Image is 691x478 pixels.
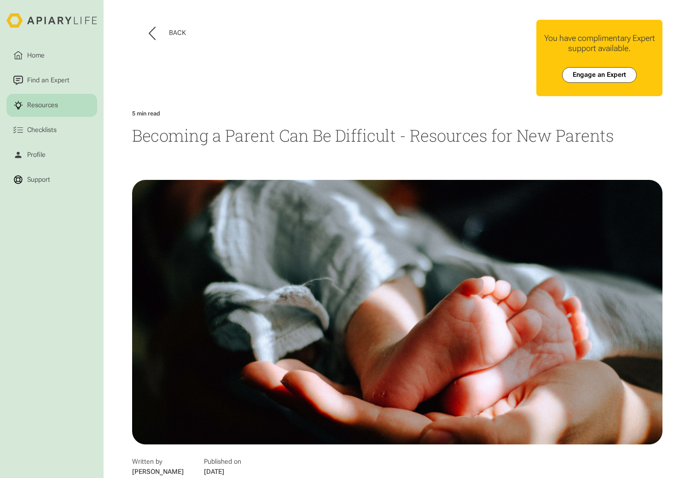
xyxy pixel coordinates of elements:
div: Support [26,175,52,185]
div: [PERSON_NAME] [132,468,184,476]
a: Home [6,44,97,67]
a: Find an Expert [6,69,97,92]
div: Published on [204,458,241,466]
div: [DATE] [204,468,241,476]
div: Profile [26,150,47,160]
div: Find an Expert [26,75,71,86]
div: Home [26,51,46,61]
button: Back [149,27,186,40]
a: Checklists [6,119,97,142]
a: Engage an Expert [562,67,636,83]
div: Written by [132,458,184,466]
h1: Becoming a Parent Can Be Difficult - Resources for New Parents [132,124,662,147]
div: 5 min read [132,110,160,117]
a: Profile [6,144,97,167]
a: Resources [6,94,97,117]
a: Support [6,168,97,191]
div: Back [169,29,186,37]
div: You have complimentary Expert support available. [543,33,656,54]
div: Resources [26,100,60,110]
div: Checklists [26,125,58,135]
